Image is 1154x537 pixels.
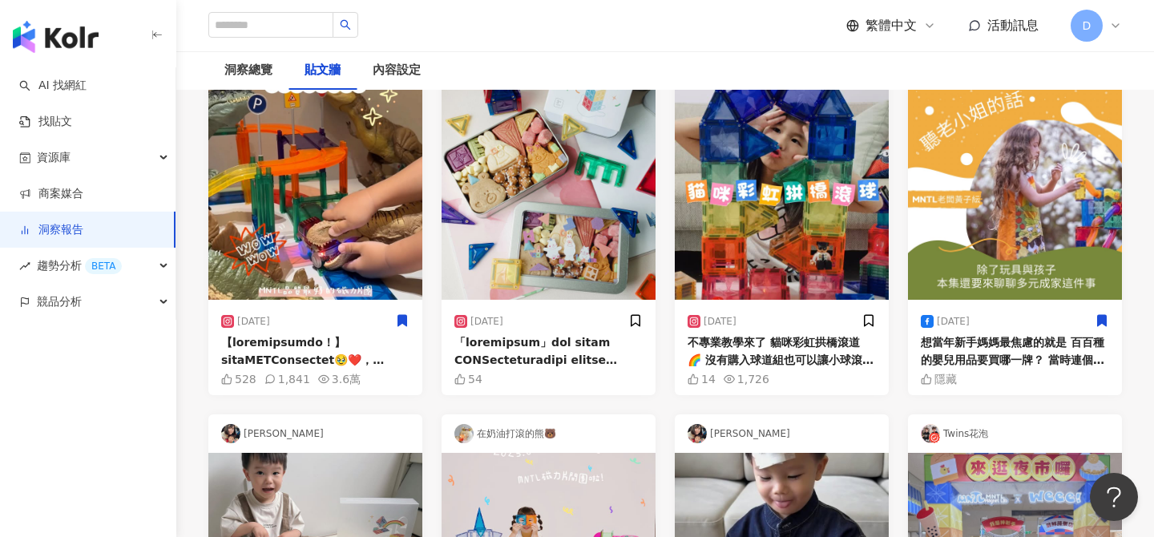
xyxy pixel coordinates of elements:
div: 貼文牆 [305,61,341,80]
a: 商案媒合 [19,186,83,202]
div: 在奶油打滾的熊🐻 [442,414,656,453]
div: [PERSON_NAME] [208,414,422,453]
div: 54 [454,373,482,386]
img: post-image [442,86,656,300]
div: 1,726 [724,373,769,386]
div: 內容設定 [373,61,421,80]
img: KOL Avatar [688,424,707,443]
img: post-image [675,86,889,300]
a: 洞察報告 [19,222,83,238]
div: 「loremipsum」dol sitam CONSecteturadipi elitse doeiusmodt incididuntutlabo etdolo magnaaliquaenim ... [454,333,643,369]
a: searchAI 找網紅 [19,78,87,94]
img: KOL Avatar [921,424,940,443]
div: BETA [85,258,122,274]
div: 528 [221,373,256,386]
div: 洞察總覽 [224,61,272,80]
img: post-image [908,86,1122,300]
div: 14 [688,373,716,386]
span: search [340,19,351,30]
div: [DATE] [688,315,736,328]
div: Twins花泡 [908,414,1122,453]
span: 資源庫 [37,139,71,176]
span: 繁體中文 [865,17,917,34]
span: rise [19,260,30,272]
div: [DATE] [454,315,503,328]
a: 找貼文 [19,114,72,130]
iframe: Help Scout Beacon - Open [1090,473,1138,521]
img: KOL Avatar [221,424,240,443]
div: 想當年新手媽媽最焦慮的就是 百百種的嬰兒用品要買哪一牌？ 當時連個推車、衣服、汽座…都可以抓著[PERSON_NAME]問八遍 就連小孩要玩什麼玩具都想follow這位 購物成癮的 shoppi... [921,333,1109,369]
span: 趨勢分析 [37,248,122,284]
div: 隱藏 [921,373,957,386]
img: logo [13,21,99,53]
div: 【loremipsumdo！】 sitaMETConsectet🥹❤️，adipiscingel「seddo」ei7870$，tempo✨incididuntutla，etdolor！ magn... [221,333,410,369]
div: [PERSON_NAME] [675,414,889,453]
span: 活動訊息 [987,18,1039,33]
div: 1,841 [264,373,310,386]
div: [DATE] [921,315,970,328]
div: 3.6萬 [318,373,361,386]
span: 競品分析 [37,284,82,320]
div: 不專業教學來了 貓咪彩虹拱橋滾道 🌈 沒有購入球道組也可以讓小球滾滾喔～ 開團優惠九折只到[DATE] 記得輸入推薦代碼(bear baby) 首頁有連結！或留言 我傳給你！ #磁力片#mntl... [688,333,876,369]
img: post-image [208,86,422,300]
div: [DATE] [221,315,270,328]
span: D [1083,17,1091,34]
img: KOL Avatar [454,424,474,443]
